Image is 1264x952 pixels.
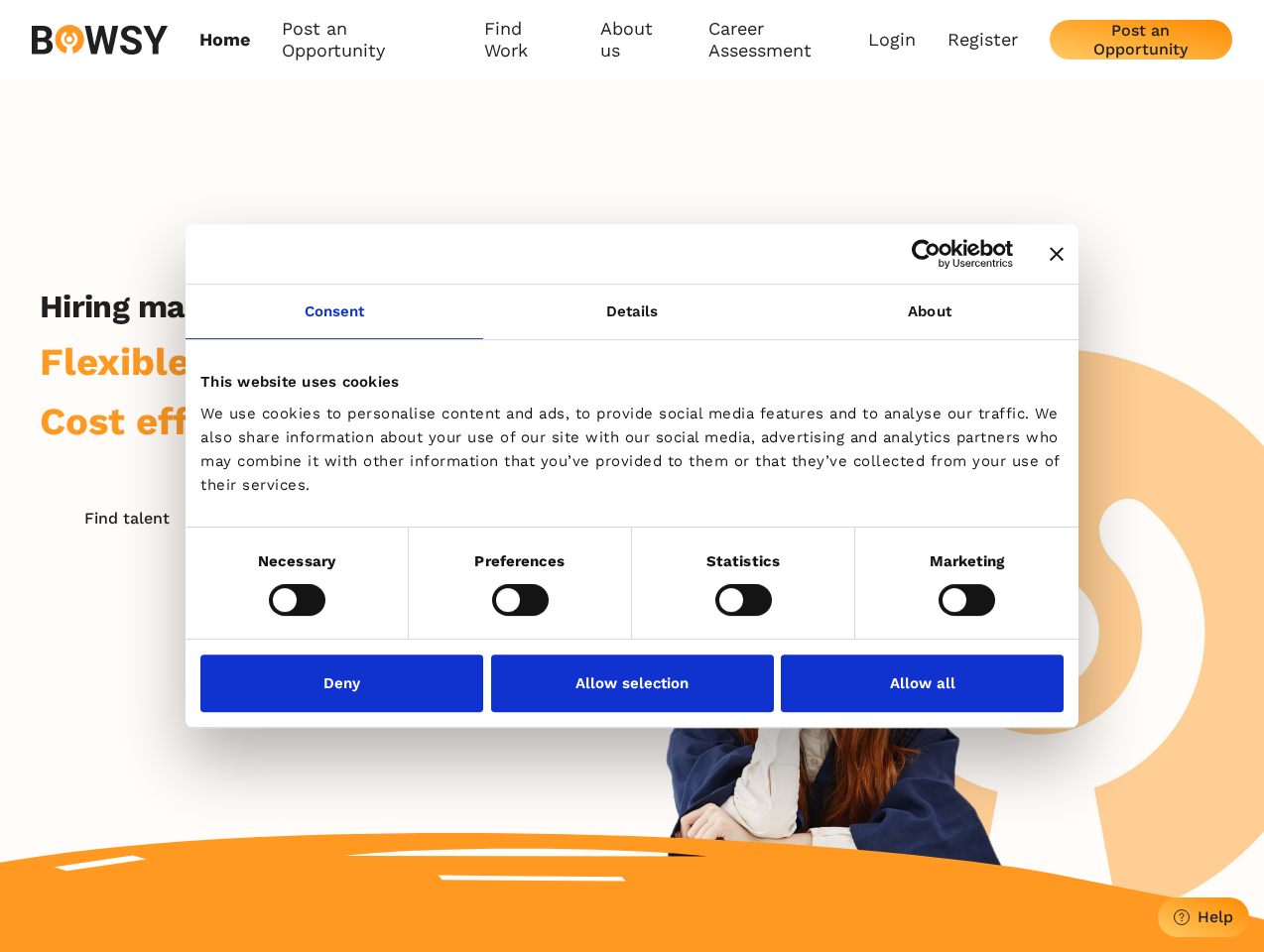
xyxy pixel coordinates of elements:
a: Home [199,18,250,62]
div: Find talent [84,509,170,528]
h2: Hiring made simple. [40,288,339,325]
a: Register [948,29,1018,51]
a: Consent [186,285,483,339]
button: Post an Opportunity [1050,20,1232,59]
a: Usercentrics Cookiebot - opens in a new window [839,239,1013,269]
div: We use cookies to personalise content and ads, to provide social media features and to analyse ou... [200,402,1064,497]
button: Close banner [1050,247,1064,261]
a: Login [868,29,916,51]
button: Find talent [40,498,213,537]
strong: Statistics [706,552,780,570]
button: Allow selection [491,654,774,712]
img: svg%3e [32,25,168,55]
button: Allow all [781,654,1064,712]
span: Cost effective. [40,399,315,443]
span: Flexible. [40,339,200,384]
div: Help [1198,907,1233,926]
a: Details [483,285,781,339]
strong: Preferences [474,552,565,570]
a: Career Assessment [708,18,868,62]
strong: Marketing [930,552,1005,570]
div: Post an Opportunity [1066,21,1216,59]
button: Help [1158,897,1249,937]
button: Deny [200,654,483,712]
strong: Necessary [258,552,335,570]
div: This website uses cookies [200,370,1064,394]
a: About [781,285,1078,339]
